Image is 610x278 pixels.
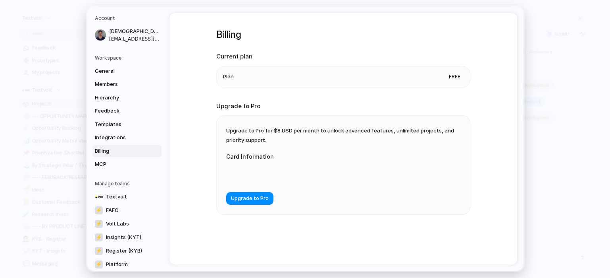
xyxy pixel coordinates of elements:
span: Textvolt [106,193,127,201]
a: Billing [92,145,162,157]
span: Integrations [95,134,146,142]
span: Plan [223,73,234,81]
span: Free [446,72,464,82]
span: Volt Labs [106,220,129,228]
a: ⚡Insights (KYT) [92,231,162,244]
a: Feedback [92,105,162,117]
a: ⚡Volt Labs [92,218,162,230]
span: MCP [95,160,146,168]
a: [DEMOGRAPHIC_DATA][PERSON_NAME][EMAIL_ADDRESS][DOMAIN_NAME] [92,25,162,45]
h5: Manage teams [95,180,162,187]
div: ⚡ [95,261,103,268]
a: MCP [92,158,162,171]
span: Billing [95,147,146,155]
h5: Workspace [95,54,162,62]
a: Textvolt [92,191,162,203]
a: Hierarchy [92,91,162,104]
a: General [92,65,162,78]
div: ⚡ [95,247,103,255]
span: Templates [95,121,146,128]
div: ⚡ [95,233,103,241]
button: Upgrade to Pro [226,192,273,205]
span: [DEMOGRAPHIC_DATA][PERSON_NAME] [109,27,160,35]
span: Feedback [95,107,146,115]
span: Insights (KYT) [106,233,141,241]
div: ⚡ [95,206,103,214]
a: ⚡Platform [92,258,162,271]
span: Hierarchy [95,94,146,102]
a: Integrations [92,131,162,144]
span: Register (KYB) [106,247,142,255]
label: Card Information [226,152,385,161]
span: Platform [106,261,128,268]
span: [EMAIL_ADDRESS][DOMAIN_NAME] [109,35,160,43]
span: Upgrade to Pro [231,195,269,203]
span: General [95,67,146,75]
a: Templates [92,118,162,131]
a: ⚡FAFO [92,204,162,217]
div: ⚡ [95,220,103,228]
h2: Upgrade to Pro [216,102,470,111]
span: FAFO [106,206,119,214]
iframe: Secure card payment input frame [233,170,379,178]
h5: Account [95,15,162,22]
a: ⚡Register (KYB) [92,245,162,257]
h1: Billing [216,27,470,42]
h2: Current plan [216,52,470,61]
a: Members [92,78,162,91]
span: Upgrade to Pro for $8 USD per month to unlock advanced features, unlimited projects, and priority... [226,127,454,143]
span: Members [95,80,146,88]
